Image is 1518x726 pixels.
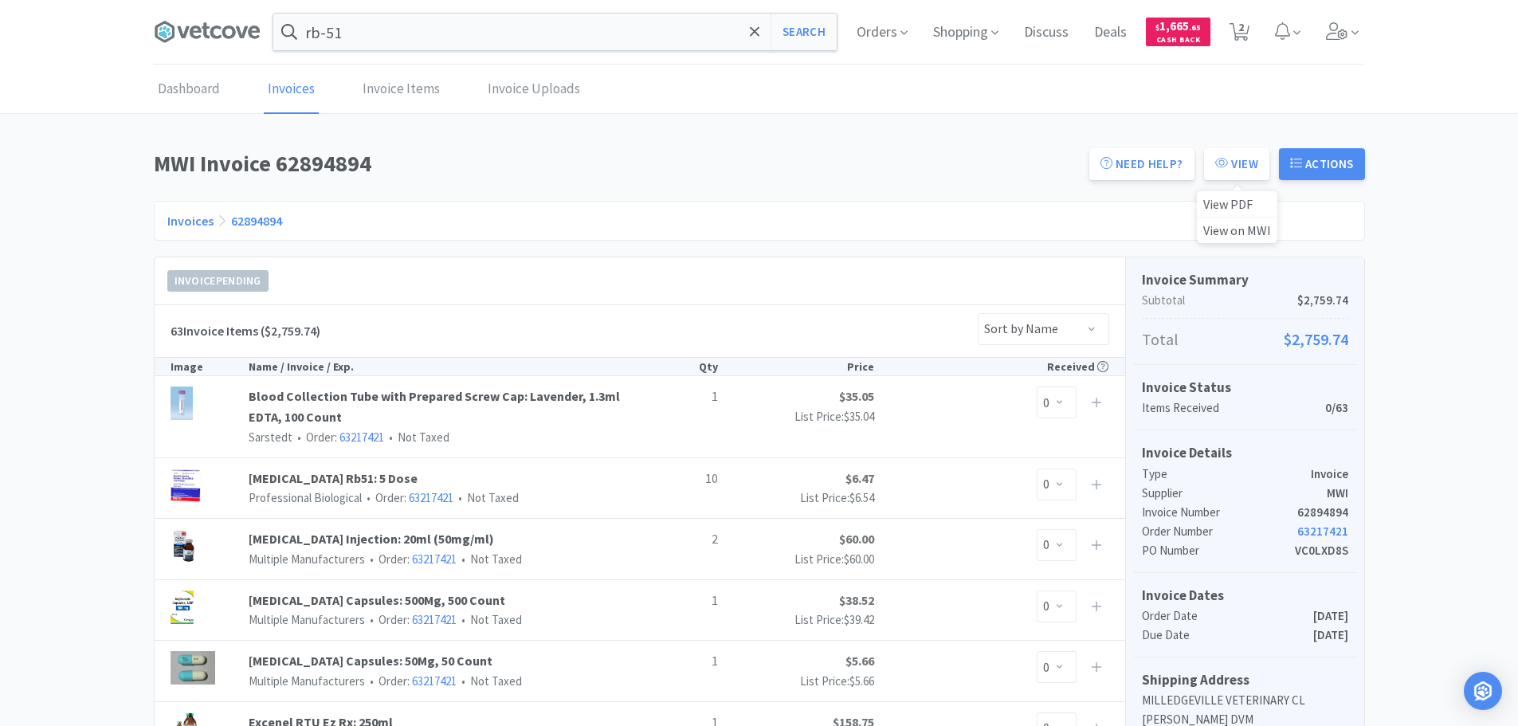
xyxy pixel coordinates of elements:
[295,430,304,445] span: •
[339,430,384,445] a: 63217421
[171,321,320,342] h5: 63 Invoice Items ($2,759.74)
[249,529,640,550] a: [MEDICAL_DATA] Injection: 20ml (50mg/ml)
[453,490,519,505] span: Not Taxed
[849,673,874,689] span: $5.66
[1142,541,1295,560] p: PO Number
[1142,585,1348,606] h5: Invoice Dates
[1223,27,1256,41] a: 2
[459,551,468,567] span: •
[1155,36,1201,46] span: Cash Back
[1327,484,1348,503] p: MWI
[154,146,1080,182] h1: MWI Invoice 62894894
[249,469,640,489] a: [MEDICAL_DATA] Rb51: 5 Dose
[718,550,874,569] p: List Price:
[1146,10,1210,53] a: $1,665.65Cash Back
[1311,465,1348,484] p: Invoice
[171,651,215,685] img: b19e809528414c77b2ef6dbe81602a4c_414278.png
[249,612,365,627] span: Multiple Manufacturers
[231,213,282,229] a: 62894894
[171,358,249,375] div: Image
[457,673,522,689] span: Not Taxed
[249,490,362,505] span: Professional Biological
[459,612,468,627] span: •
[1197,217,1277,243] a: View on MWI
[1047,359,1108,374] span: Received
[845,653,874,669] strong: $5.66
[1142,606,1313,626] p: Order Date
[1142,484,1327,503] p: Supplier
[367,612,376,627] span: •
[359,65,444,114] a: Invoice Items
[1142,442,1348,464] h5: Invoice Details
[168,271,268,291] span: Invoice Pending
[409,490,453,505] a: 63217421
[1142,669,1348,691] h5: Shipping Address
[639,591,717,611] p: 1
[264,65,319,114] a: Invoices
[718,489,874,508] p: List Price:
[1142,522,1297,541] p: Order Number
[1142,377,1348,398] h5: Invoice Status
[1279,148,1365,180] button: Actions
[1142,327,1348,352] p: Total
[1204,148,1269,180] button: View
[365,612,457,627] span: Order:
[839,531,874,547] strong: $60.00
[386,430,395,445] span: •
[1142,503,1297,522] p: Invoice Number
[249,387,640,427] a: Blood Collection Tube with Prepared Screw Cap: Lavender, 1.3ml EDTA, 100 Count
[484,65,584,114] a: Invoice Uploads
[1088,26,1133,40] a: Deals
[1142,291,1348,310] p: Subtotal
[849,490,874,505] span: $6.54
[1313,626,1348,645] p: [DATE]
[167,213,214,229] a: Invoices
[1313,606,1348,626] p: [DATE]
[718,610,874,630] p: List Price:
[367,551,376,567] span: •
[1197,190,1277,217] a: View PDF
[171,591,194,624] img: b156a7f838134706913f785759e58084_461444.png
[1155,18,1201,33] span: 1,665
[839,592,874,608] strong: $38.52
[412,551,457,567] a: 63217421
[639,529,717,550] p: 2
[1295,541,1348,560] p: VC0LXD8S
[1155,22,1159,33] span: $
[1297,524,1348,539] a: 63217421
[771,14,837,50] button: Search
[362,490,453,505] span: Order:
[718,407,874,426] p: List Price:
[1018,26,1075,40] a: Discuss
[1284,327,1348,352] span: $2,759.74
[1464,672,1502,710] div: Open Intercom Messenger
[1142,465,1311,484] p: Type
[457,612,522,627] span: Not Taxed
[249,673,365,689] span: Multiple Manufacturers
[844,612,874,627] span: $39.42
[1142,269,1348,291] h5: Invoice Summary
[844,409,874,424] span: $35.04
[845,470,874,486] strong: $6.47
[154,65,224,114] a: Dashboard
[249,551,365,567] span: Multiple Manufacturers
[171,529,198,563] img: 528e4252de764cfc969a563464301ff6_209190.png
[1189,22,1201,33] span: . 65
[718,358,874,375] div: Price
[249,651,640,672] a: [MEDICAL_DATA] Capsules: 50Mg, 50 Count
[1142,398,1325,418] p: Items Received
[459,673,468,689] span: •
[844,551,874,567] span: $60.00
[1089,148,1194,180] a: Need Help?
[1325,398,1348,418] p: 0/63
[384,430,449,445] span: Not Taxed
[639,358,717,375] div: Qty
[273,14,837,50] input: Search by item, sku, manufacturer, ingredient, size...
[639,387,717,407] p: 1
[249,430,292,445] span: Sarstedt
[171,469,202,502] img: 56fa7f347b1446e9a15d297d6b59caea_1928.png
[249,358,640,375] div: Name / Invoice / Exp.
[367,673,376,689] span: •
[718,672,874,691] p: List Price:
[639,469,717,489] p: 10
